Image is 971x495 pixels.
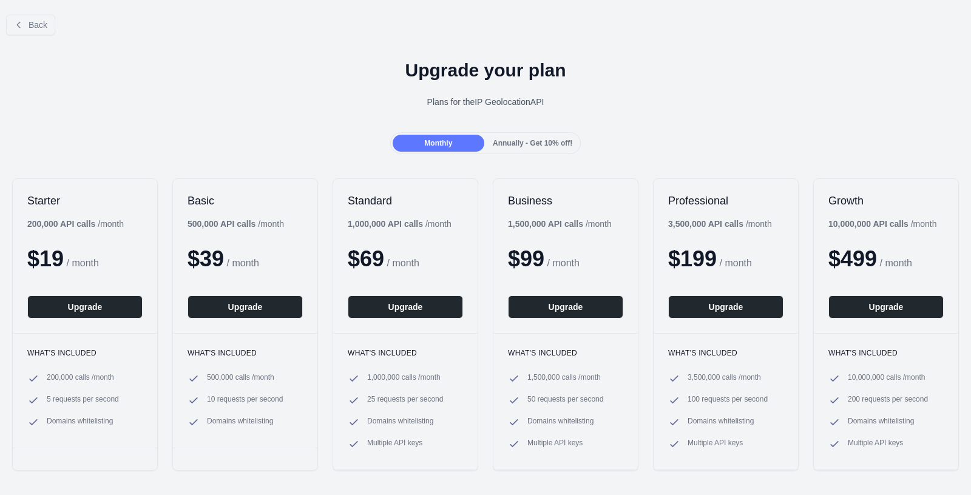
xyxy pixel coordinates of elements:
h2: Professional [668,194,783,208]
b: 1,000,000 API calls [348,219,423,229]
div: / month [668,218,772,230]
span: $ 199 [668,246,717,271]
b: 3,500,000 API calls [668,219,743,229]
div: / month [508,218,612,230]
h2: Business [508,194,623,208]
span: $ 69 [348,246,384,271]
h2: Standard [348,194,463,208]
span: $ 99 [508,246,544,271]
b: 1,500,000 API calls [508,219,583,229]
div: / month [348,218,452,230]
